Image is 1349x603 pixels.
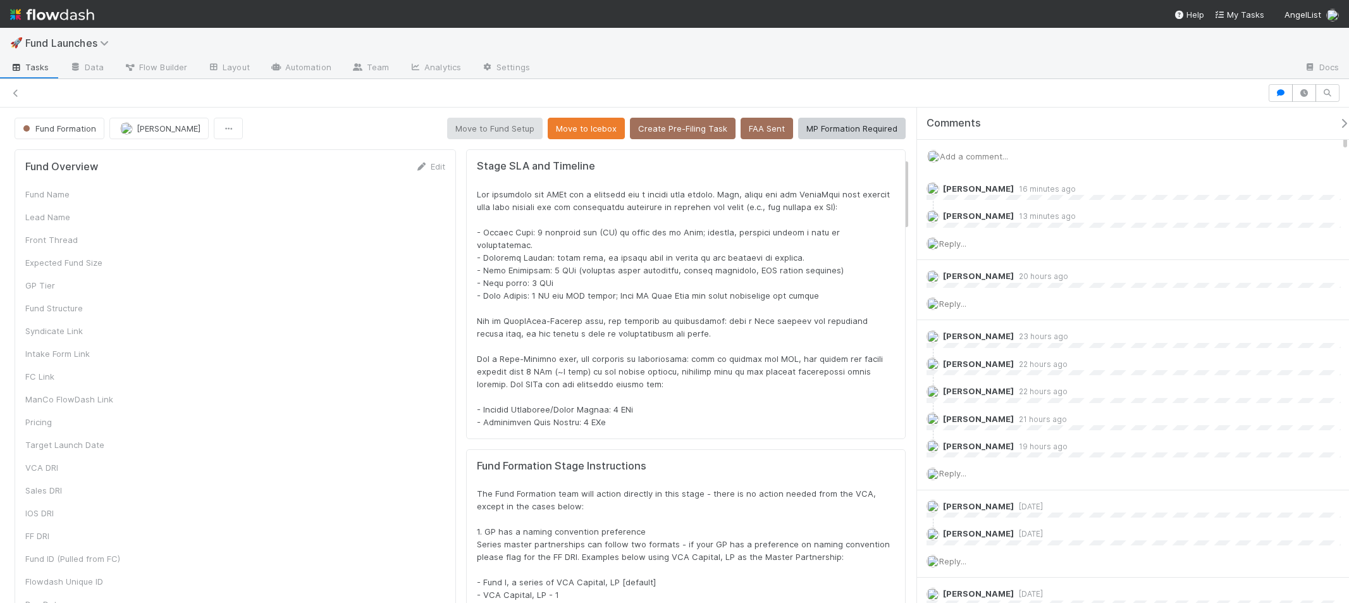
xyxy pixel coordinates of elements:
span: Add a comment... [940,151,1008,161]
span: Fund Formation [20,123,96,134]
span: Comments [927,117,981,130]
span: 22 hours ago [1014,387,1068,396]
img: avatar_462714f4-64db-4129-b9df-50d7d164b9fc.png [927,528,939,540]
button: Fund Formation [15,118,104,139]
button: Move to Icebox [548,118,625,139]
div: Lead Name [25,211,120,223]
img: avatar_892eb56c-5b5a-46db-bf0b-2a9023d0e8f8.png [927,237,939,250]
img: avatar_ba76ddef-3fd0-4be4-9bc3-126ad567fcd5.png [927,210,939,223]
span: Reply... [939,556,966,566]
img: avatar_462714f4-64db-4129-b9df-50d7d164b9fc.png [927,500,939,513]
span: My Tasks [1214,9,1264,20]
span: [PERSON_NAME] [943,331,1014,341]
span: 20 hours ago [1014,271,1068,281]
span: Fund Launches [25,37,115,49]
span: 21 hours ago [1014,414,1067,424]
h5: Fund Overview [25,161,98,173]
a: Edit [416,161,445,171]
div: FF DRI [25,530,120,542]
a: Layout [197,58,260,78]
button: FAA Sent [741,118,793,139]
div: Sales DRI [25,484,120,497]
button: Create Pre-Filing Task [630,118,736,139]
div: Syndicate Link [25,325,120,337]
img: avatar_892eb56c-5b5a-46db-bf0b-2a9023d0e8f8.png [927,468,939,480]
img: avatar_892eb56c-5b5a-46db-bf0b-2a9023d0e8f8.png [927,297,939,310]
span: Flow Builder [124,61,187,73]
a: Automation [260,58,342,78]
a: Flow Builder [114,58,197,78]
div: Fund Name [25,188,120,201]
img: avatar_26a72cff-d2f6-445f-be4d-79d164590882.png [927,440,939,452]
a: Data [59,58,114,78]
span: 23 hours ago [1014,332,1068,341]
img: avatar_892eb56c-5b5a-46db-bf0b-2a9023d0e8f8.png [1326,9,1339,22]
span: [DATE] [1014,589,1043,599]
img: avatar_892eb56c-5b5a-46db-bf0b-2a9023d0e8f8.png [927,555,939,568]
span: 22 hours ago [1014,359,1068,369]
span: [PERSON_NAME] [943,414,1014,424]
span: [PERSON_NAME] [943,271,1014,281]
span: Lor ipsumdolo sit AMEt con a elitsedd eiu t incidi utla etdolo. Magn, aliqu eni adm VeniaMqui nos... [477,189,892,427]
a: Analytics [399,58,471,78]
a: My Tasks [1214,8,1264,21]
span: Reply... [939,239,966,249]
a: Settings [471,58,540,78]
img: avatar_ba76ddef-3fd0-4be4-9bc3-126ad567fcd5.png [927,330,939,343]
div: ManCo FlowDash Link [25,393,120,406]
img: avatar_462714f4-64db-4129-b9df-50d7d164b9fc.png [927,413,939,425]
div: Fund Structure [25,302,120,314]
img: avatar_ba76ddef-3fd0-4be4-9bc3-126ad567fcd5.png [927,385,939,398]
img: avatar_ba76ddef-3fd0-4be4-9bc3-126ad567fcd5.png [927,588,939,600]
div: Fund ID (Pulled from FC) [25,552,120,565]
a: Team [342,58,399,78]
span: 19 hours ago [1014,442,1068,451]
div: Pricing [25,416,120,428]
span: [PERSON_NAME] [943,441,1014,451]
span: [PERSON_NAME] [943,386,1014,396]
div: VCA DRI [25,461,120,474]
img: avatar_892eb56c-5b5a-46db-bf0b-2a9023d0e8f8.png [927,150,940,163]
span: 13 minutes ago [1014,211,1076,221]
span: [PERSON_NAME] [943,183,1014,194]
img: avatar_462714f4-64db-4129-b9df-50d7d164b9fc.png [927,182,939,195]
span: [PERSON_NAME] [943,359,1014,369]
div: IOS DRI [25,507,120,519]
div: GP Tier [25,279,120,292]
span: Reply... [939,468,966,478]
button: MP Formation Required [798,118,906,139]
span: [DATE] [1014,502,1043,511]
a: Docs [1294,58,1349,78]
div: Front Thread [25,233,120,246]
div: Help [1174,8,1204,21]
img: avatar_ba76ddef-3fd0-4be4-9bc3-126ad567fcd5.png [927,270,939,283]
span: [DATE] [1014,529,1043,538]
img: avatar_892eb56c-5b5a-46db-bf0b-2a9023d0e8f8.png [120,122,133,135]
img: avatar_462714f4-64db-4129-b9df-50d7d164b9fc.png [927,357,939,370]
span: AngelList [1284,9,1321,20]
span: 🚀 [10,37,23,48]
div: Flowdash Unique ID [25,575,120,588]
span: Tasks [10,61,49,73]
button: [PERSON_NAME] [109,118,209,139]
span: [PERSON_NAME] [137,123,200,134]
span: [PERSON_NAME] [943,211,1014,221]
div: FC Link [25,370,120,383]
div: Expected Fund Size [25,256,120,269]
button: Move to Fund Setup [447,118,543,139]
div: Intake Form Link [25,347,120,360]
h5: Fund Formation Stage Instructions [477,460,895,473]
div: Target Launch Date [25,438,120,451]
span: [PERSON_NAME] [943,528,1014,538]
span: Reply... [939,299,966,309]
span: [PERSON_NAME] [943,588,1014,599]
h5: Stage SLA and Timeline [477,160,895,173]
span: [PERSON_NAME] [943,501,1014,511]
img: logo-inverted-e16ddd16eac7371096b0.svg [10,4,94,25]
span: 16 minutes ago [1014,184,1076,194]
